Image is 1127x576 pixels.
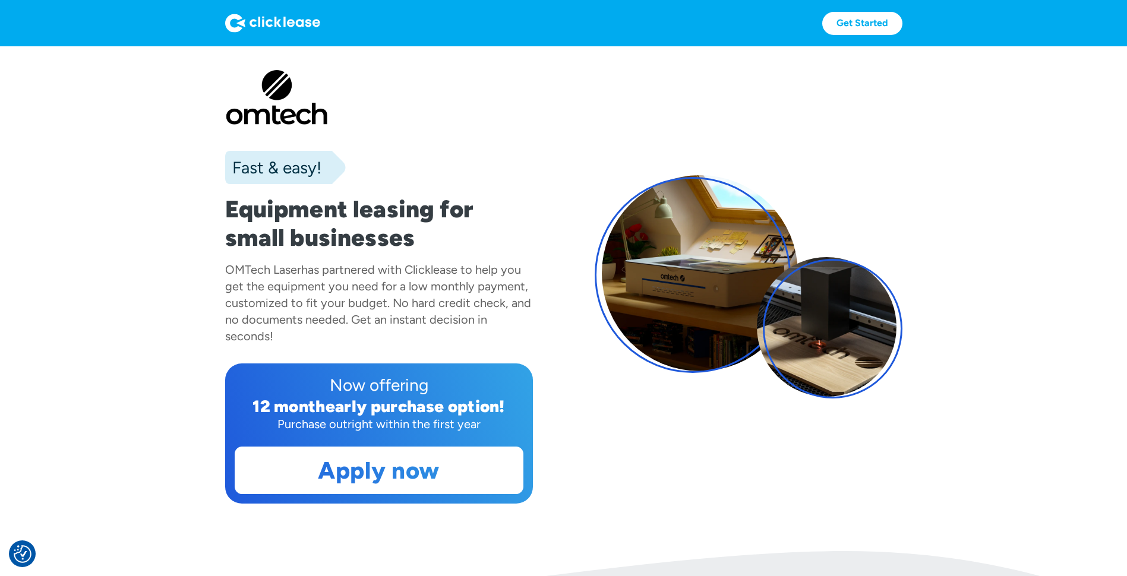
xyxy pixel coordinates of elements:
h1: Equipment leasing for small businesses [225,195,533,252]
button: Consent Preferences [14,545,31,563]
a: Apply now [235,447,523,493]
div: Purchase outright within the first year [235,416,523,432]
img: Logo [225,14,320,33]
img: Revisit consent button [14,545,31,563]
div: Now offering [235,373,523,397]
div: OMTech Laser [225,262,301,277]
div: Fast & easy! [225,156,321,179]
a: Get Started [822,12,902,35]
div: 12 month [252,396,326,416]
div: has partnered with Clicklease to help you get the equipment you need for a low monthly payment, c... [225,262,531,343]
div: early purchase option! [326,396,505,416]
